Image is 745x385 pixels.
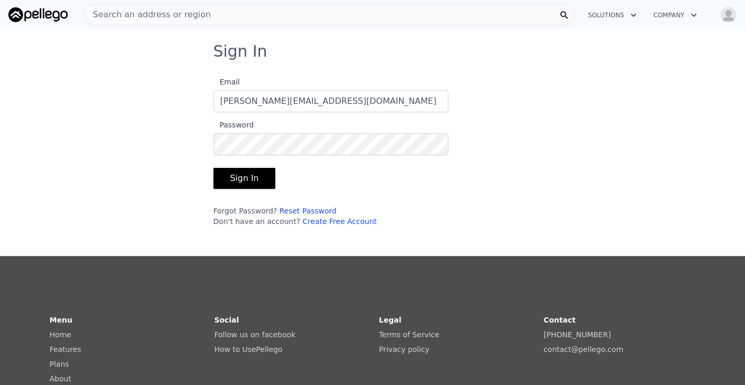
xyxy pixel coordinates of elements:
[213,133,448,155] input: Password
[579,6,645,25] button: Solutions
[213,168,276,189] button: Sign In
[213,206,448,227] div: Forgot Password? Don't have an account?
[50,316,72,324] strong: Menu
[544,316,576,324] strong: Contact
[214,316,239,324] strong: Social
[279,207,337,215] a: Reset Password
[84,8,211,21] span: Search an address or region
[379,345,429,354] a: Privacy policy
[214,330,296,339] a: Follow us on facebook
[213,78,240,86] span: Email
[303,217,377,226] a: Create Free Account
[50,345,81,354] a: Features
[50,375,71,383] a: About
[214,345,283,354] a: How to UsePellego
[50,330,71,339] a: Home
[544,330,611,339] a: [PHONE_NUMBER]
[8,7,68,22] img: Pellego
[720,6,737,23] img: avatar
[379,316,402,324] strong: Legal
[213,121,254,129] span: Password
[645,6,705,25] button: Company
[50,360,69,368] a: Plans
[213,42,532,61] h3: Sign In
[213,90,448,112] input: Email
[544,345,623,354] a: contact@pellego.com
[379,330,439,339] a: Terms of Service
